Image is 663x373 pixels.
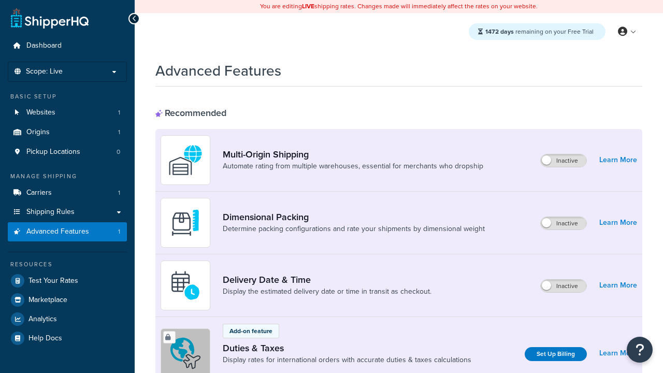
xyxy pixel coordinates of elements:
[223,274,431,285] a: Delivery Date & Time
[8,123,127,142] li: Origins
[26,189,52,197] span: Carriers
[8,103,127,122] li: Websites
[627,337,653,363] button: Open Resource Center
[223,355,471,365] a: Display rates for international orders with accurate duties & taxes calculations
[26,208,75,217] span: Shipping Rules
[223,224,485,234] a: Determine packing configurations and rate your shipments by dimensional weight
[223,211,485,223] a: Dimensional Packing
[28,296,67,305] span: Marketplace
[599,346,637,361] a: Learn More
[28,277,78,285] span: Test Your Rates
[223,286,431,297] a: Display the estimated delivery date or time in transit as checkout.
[167,205,204,241] img: DTVBYsAAAAAASUVORK5CYII=
[541,217,586,229] label: Inactive
[302,2,314,11] b: LIVE
[118,108,120,117] span: 1
[26,227,89,236] span: Advanced Features
[26,108,55,117] span: Websites
[8,142,127,162] a: Pickup Locations0
[599,153,637,167] a: Learn More
[118,189,120,197] span: 1
[117,148,120,156] span: 0
[155,107,226,119] div: Recommended
[541,154,586,167] label: Inactive
[26,148,80,156] span: Pickup Locations
[118,227,120,236] span: 1
[541,280,586,292] label: Inactive
[8,329,127,348] a: Help Docs
[28,315,57,324] span: Analytics
[8,123,127,142] a: Origins1
[167,142,204,178] img: WatD5o0RtDAAAAAElFTkSuQmCC
[118,128,120,137] span: 1
[8,183,127,203] li: Carriers
[8,172,127,181] div: Manage Shipping
[8,103,127,122] a: Websites1
[599,278,637,293] a: Learn More
[26,41,62,50] span: Dashboard
[8,310,127,328] a: Analytics
[8,271,127,290] a: Test Your Rates
[8,203,127,222] a: Shipping Rules
[8,142,127,162] li: Pickup Locations
[8,291,127,309] a: Marketplace
[485,27,594,36] span: remaining on your Free Trial
[223,342,471,354] a: Duties & Taxes
[525,347,587,361] a: Set Up Billing
[599,216,637,230] a: Learn More
[167,267,204,304] img: gfkeb5ejjkALwAAAABJRU5ErkJggg==
[8,260,127,269] div: Resources
[8,92,127,101] div: Basic Setup
[229,326,272,336] p: Add-on feature
[8,222,127,241] li: Advanced Features
[223,161,483,171] a: Automate rating from multiple warehouses, essential for merchants who dropship
[28,334,62,343] span: Help Docs
[485,27,514,36] strong: 1472 days
[155,61,281,81] h1: Advanced Features
[26,67,63,76] span: Scope: Live
[8,36,127,55] a: Dashboard
[26,128,50,137] span: Origins
[8,222,127,241] a: Advanced Features1
[8,183,127,203] a: Carriers1
[223,149,483,160] a: Multi-Origin Shipping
